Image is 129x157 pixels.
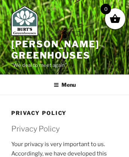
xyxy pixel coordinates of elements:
img: Burt's Greenhouses [11,6,38,36]
a: [PERSON_NAME] Greenhouses [11,39,99,61]
p: "We deal to meet again" [11,61,118,69]
span: 0 [100,4,111,14]
h2: Privacy Policy [11,124,118,134]
button: Menu [48,75,81,94]
h1: Privacy Policy [11,109,118,117]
